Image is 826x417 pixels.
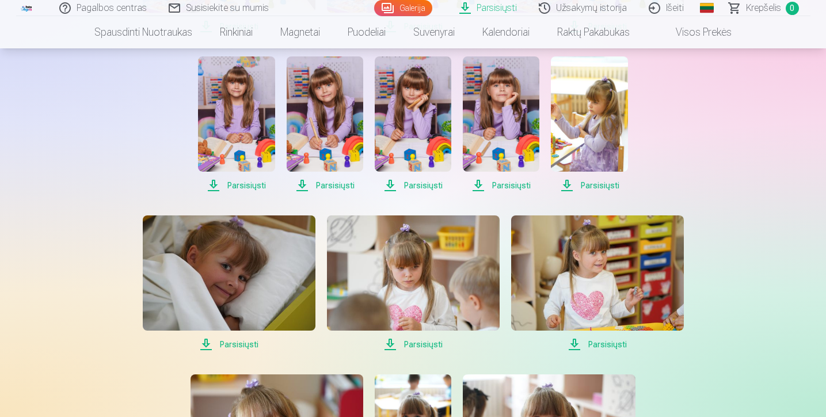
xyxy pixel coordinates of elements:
[334,16,399,48] a: Puodeliai
[644,16,745,48] a: Visos prekės
[463,56,539,192] a: Parsisiųsti
[511,338,684,351] span: Parsisiųsti
[143,215,315,351] a: Parsisiųsti
[746,1,781,15] span: Krepšelis
[287,179,363,192] span: Parsisiųsti
[81,16,206,48] a: Spausdinti nuotraukas
[287,56,363,192] a: Parsisiųsti
[543,16,644,48] a: Raktų pakabukas
[198,179,275,192] span: Parsisiųsti
[143,338,315,351] span: Parsisiųsti
[786,2,799,15] span: 0
[198,56,275,192] a: Parsisiųsti
[375,179,451,192] span: Parsisiųsti
[469,16,543,48] a: Kalendoriai
[21,5,33,12] img: /fa2
[267,16,334,48] a: Magnetai
[551,179,627,192] span: Parsisiųsti
[551,56,627,192] a: Parsisiųsti
[327,215,500,351] a: Parsisiųsti
[327,338,500,351] span: Parsisiųsti
[375,56,451,192] a: Parsisiųsti
[399,16,469,48] a: Suvenyrai
[511,215,684,351] a: Parsisiųsti
[463,179,539,192] span: Parsisiųsti
[206,16,267,48] a: Rinkiniai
